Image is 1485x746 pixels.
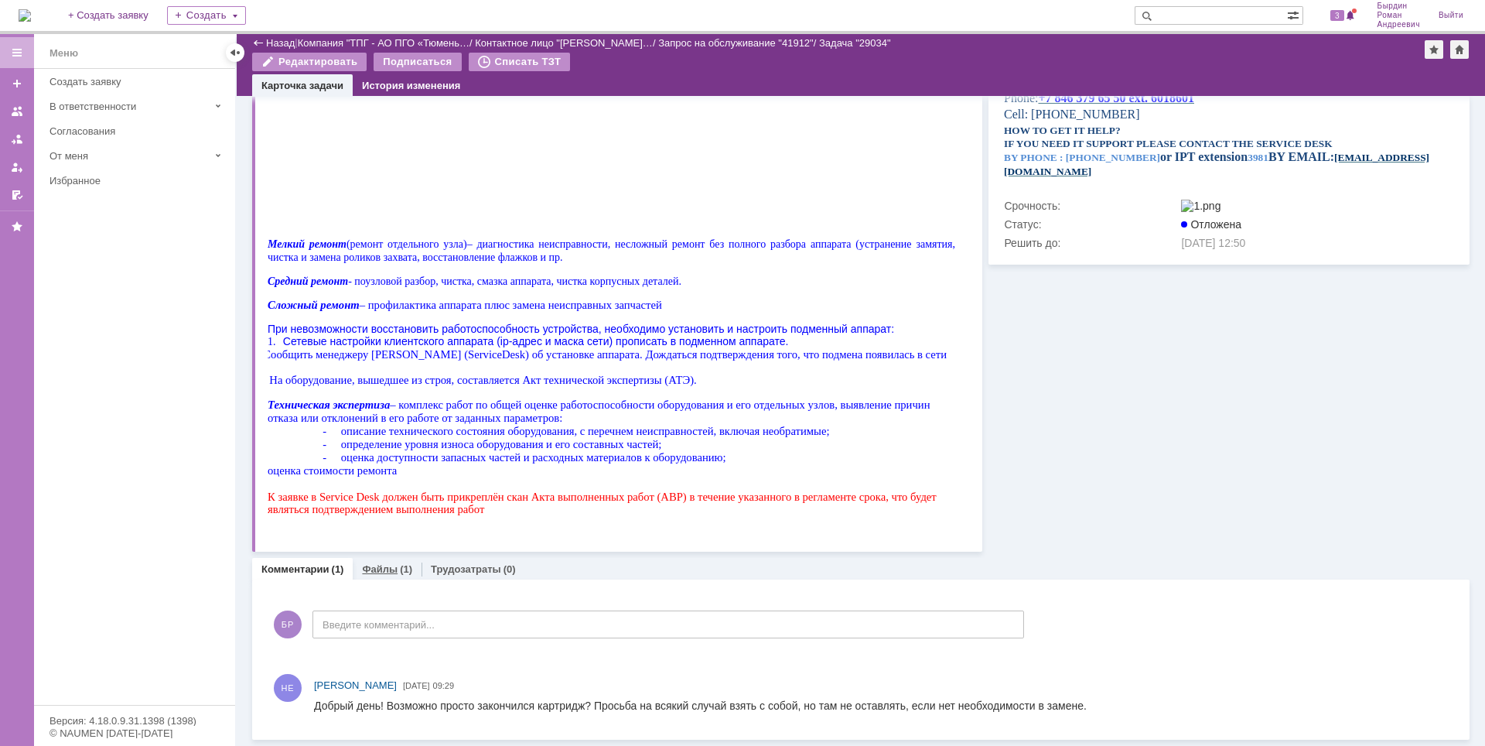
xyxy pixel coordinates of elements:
span: 09:29 [433,681,455,690]
b: 1.4. Размещение аппарата [29,122,176,135]
span: Андреевич [1377,20,1420,29]
span: or IPT extension [156,486,244,499]
b: Pantum CM1100ADN A4 [253,158,382,170]
span: 3981 [244,488,265,499]
span: Бырдин [1377,2,1420,11]
div: Скрыть меню [226,43,244,62]
span: [PERSON_NAME] [271,30,364,43]
a: Карточка задачи [261,80,343,91]
span: [DATE] [403,681,430,690]
a: Файлы [362,563,398,575]
a: Мои согласования [5,183,29,207]
div: В ответственности [49,101,209,112]
a: Контактное лицо "[PERSON_NAME]… [475,37,653,49]
div: Версия: 4.18.0.9.31.1398 (1398) [49,716,220,726]
div: (0) [504,563,516,575]
div: / [298,37,476,49]
a: Перейти к работе в системе/> [6,34,162,47]
a: [PERSON_NAME] [314,678,397,693]
a: Трудозатраты [431,563,501,575]
span: Роман [1377,11,1420,20]
span: 3 [1330,10,1344,21]
img: 1.png [1181,200,1220,212]
a: Заявки в моей ответственности [5,127,29,152]
span: На оборудование, вышедшее из строя, составляется Акт технической экспертизы (АТЭ). [2,729,428,741]
a: Создать заявку [5,71,29,96]
div: (1) [332,563,344,575]
span: - поузловой разбор, чистка, смазка аппарата, чистка корпусных деталей. [80,631,414,642]
a: +7 846 379 65 50 ext. 6018601 [34,427,190,440]
div: Решить до: [1004,237,1178,249]
div: / [475,37,658,49]
p: 2.1. Описание проблемы [6,320,196,333]
span: [DATE] 12:50 [1181,237,1245,249]
span: CL8Z004838 [208,256,271,269]
b: 1.7. Состояние гарантии [29,276,166,289]
div: © NAUMEN [DATE]-[DATE] [49,728,220,738]
div: Добавить в избранное [1425,40,1443,59]
b: 1.1. Организация [6,16,101,29]
span: 2. Содержание заявки [6,291,118,303]
span: Добрый день! В диспетчерской СГО принтер печатает желтыми полосами. [208,313,400,338]
p: АО «ПГО «ТЮМЕНЬПРОМГЕОФИЗИКА» [208,16,427,29]
div: / [658,37,819,49]
a: История изменения [362,80,460,91]
a: Назад [266,37,295,49]
span: – профилактика аппарата плюс замена неисправных запчастей [92,654,394,666]
a: Мои заявки [5,155,29,180]
a: Комментарии [261,563,329,575]
div: У Вас нет прав на выполнение этой операции [6,6,617,20]
p: (внутренний и городской) [208,80,427,95]
div: Срочность: [1004,200,1178,212]
div: Избранное [49,175,209,186]
div: | [295,36,297,48]
b: 1.2. Заявитель [6,45,88,57]
div: Обслуживание МФУ (1123342) [PERSON_NAME] [177,35,621,47]
font: Сетевые настройки клиентского аппарата (ip-адрес и маска сети) прописать в подменном аппарате. [15,690,521,703]
p: (расположение оборудования: адрес, № комнаты) [208,128,427,157]
a: Создать заявку [43,70,232,94]
a: Компания "ТПГ - АО ПГО «Тюмень… [298,37,469,49]
div: Сделать домашней страницей [1450,40,1469,59]
b: 1.6. Серийный № оборудования [6,249,125,275]
div: (1) [400,563,412,575]
span: Отложена [1181,218,1241,231]
div: Создать [167,6,246,25]
span: Расширенный поиск [1287,7,1302,22]
span: 1. Заказчик [6,2,65,14]
b: 1.5. Тип оборудования, модель [6,190,159,216]
span: (фамилия, имя, отчество пользователя, инициирующего заявку) [208,45,418,72]
div: Меню [49,44,78,63]
div: Согласования [49,125,226,137]
div: Создать заявку [49,76,226,87]
span: BY EMAIL: [265,486,330,499]
span: Г.Мегион, [STREET_ADDRESS], [GEOGRAPHIC_DATA] [230,101,403,126]
span: БР [274,611,302,638]
b: 1.3. Контактный телефон заявителя [6,74,148,100]
a: Заявки на командах [5,99,29,124]
a: Согласования [43,119,232,143]
div: От меня [49,150,209,162]
div: Статус: [1004,218,1178,231]
div: Задача "29034" [819,37,891,49]
a: Запрос на обслуживание "41912" [658,37,814,49]
a: Перейти на домашнюю страницу [19,9,31,22]
span: [PERSON_NAME] [314,679,397,691]
img: logo [19,9,31,22]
